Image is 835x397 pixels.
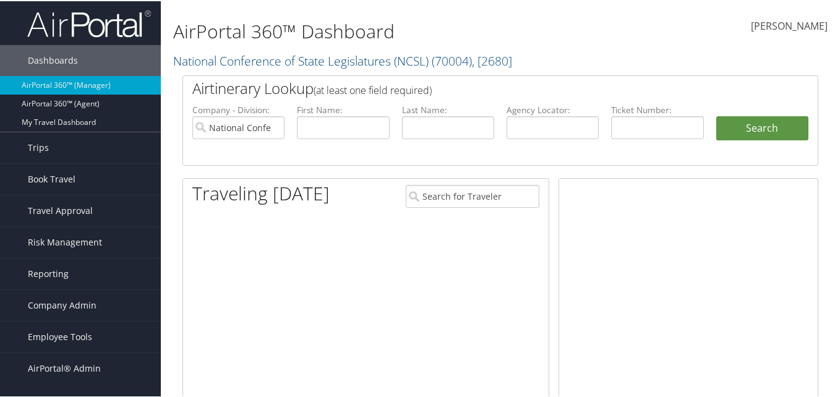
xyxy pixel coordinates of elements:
label: Agency Locator: [507,103,599,115]
button: Search [716,115,808,140]
span: , [ 2680 ] [472,51,512,68]
label: Last Name: [402,103,494,115]
label: Company - Division: [192,103,285,115]
span: (at least one field required) [314,82,432,96]
span: [PERSON_NAME] [751,18,828,32]
a: National Conference of State Legislatures (NCSL) [173,51,512,68]
h2: Airtinerary Lookup [192,77,756,98]
span: Employee Tools [28,320,92,351]
h1: Traveling [DATE] [192,179,330,205]
label: First Name: [297,103,389,115]
h1: AirPortal 360™ Dashboard [173,17,609,43]
span: Dashboards [28,44,78,75]
label: Ticket Number: [611,103,703,115]
span: Reporting [28,257,69,288]
span: Book Travel [28,163,75,194]
span: Company Admin [28,289,96,320]
span: ( 70004 ) [432,51,472,68]
img: airportal-logo.png [27,8,151,37]
span: Trips [28,131,49,162]
span: Risk Management [28,226,102,257]
input: Search for Traveler [406,184,539,207]
span: Travel Approval [28,194,93,225]
a: [PERSON_NAME] [751,6,828,45]
span: AirPortal® Admin [28,352,101,383]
